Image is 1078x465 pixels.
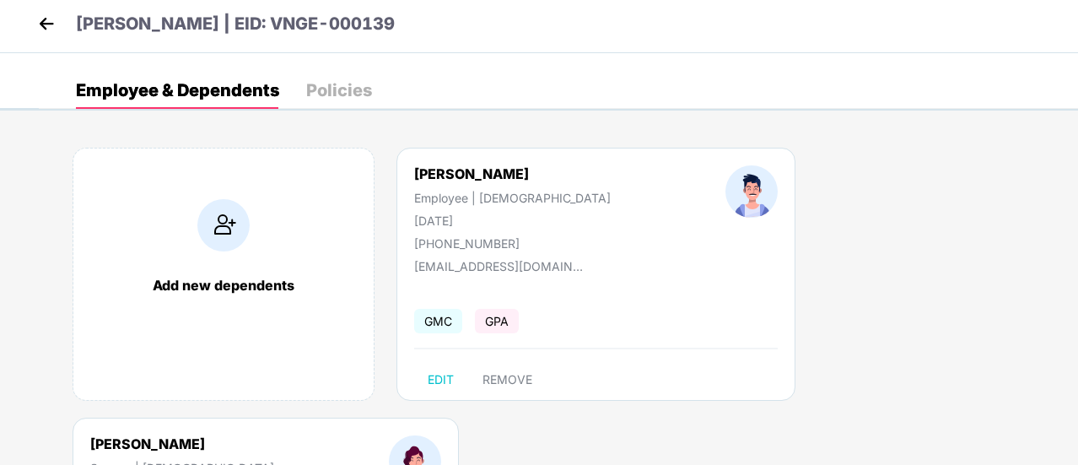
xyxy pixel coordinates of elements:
[90,277,357,294] div: Add new dependents
[76,11,395,37] p: [PERSON_NAME] | EID: VNGE-000139
[90,435,274,452] div: [PERSON_NAME]
[197,199,250,251] img: addIcon
[76,82,279,99] div: Employee & Dependents
[414,259,583,273] div: [EMAIL_ADDRESS][DOMAIN_NAME]
[414,165,611,182] div: [PERSON_NAME]
[414,214,611,228] div: [DATE]
[414,309,462,333] span: GMC
[306,82,372,99] div: Policies
[414,366,467,393] button: EDIT
[414,236,611,251] div: [PHONE_NUMBER]
[482,373,532,387] span: REMOVE
[725,165,778,218] img: profileImage
[414,191,611,205] div: Employee | [DEMOGRAPHIC_DATA]
[475,309,519,333] span: GPA
[428,373,454,387] span: EDIT
[34,11,59,36] img: back
[469,366,546,393] button: REMOVE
